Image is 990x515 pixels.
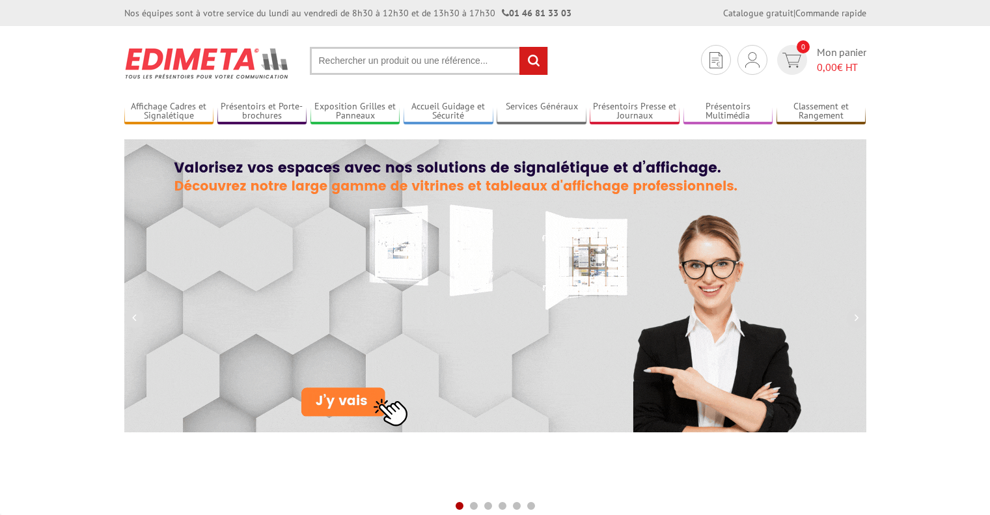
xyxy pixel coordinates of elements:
[502,7,571,19] strong: 01 46 81 33 03
[723,7,793,19] a: Catalogue gratuit
[683,101,773,122] a: Présentoirs Multimédia
[777,101,866,122] a: Classement et Rangement
[310,101,400,122] a: Exposition Grilles et Panneaux
[310,47,548,75] input: Rechercher un produit ou une référence...
[709,52,722,68] img: devis rapide
[519,47,547,75] input: rechercher
[217,101,307,122] a: Présentoirs et Porte-brochures
[124,39,290,87] img: Présentoir, panneau, stand - Edimeta - PLV, affichage, mobilier bureau, entreprise
[590,101,680,122] a: Présentoirs Presse et Journaux
[745,52,760,68] img: devis rapide
[817,45,866,75] span: Mon panier
[404,101,493,122] a: Accueil Guidage et Sécurité
[124,7,571,20] div: Nos équipes sont à votre service du lundi au vendredi de 8h30 à 12h30 et de 13h30 à 17h30
[774,45,866,75] a: devis rapide 0 Mon panier 0,00€ HT
[817,60,866,75] span: € HT
[497,101,586,122] a: Services Généraux
[817,61,837,74] span: 0,00
[797,40,810,53] span: 0
[795,7,866,19] a: Commande rapide
[723,7,866,20] div: |
[782,53,801,68] img: devis rapide
[124,101,214,122] a: Affichage Cadres et Signalétique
